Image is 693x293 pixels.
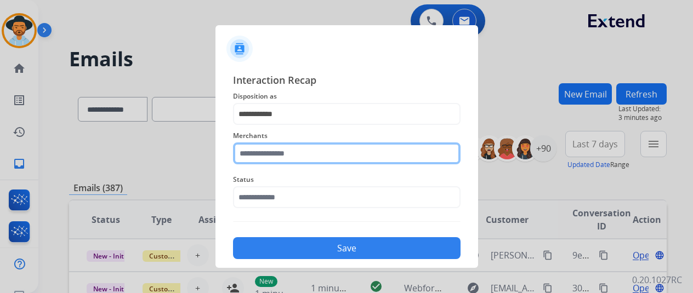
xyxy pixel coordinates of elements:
[233,90,461,103] span: Disposition as
[233,221,461,222] img: contact-recap-line.svg
[233,237,461,259] button: Save
[233,173,461,186] span: Status
[632,273,682,286] p: 0.20.1027RC
[226,36,253,62] img: contactIcon
[233,72,461,90] span: Interaction Recap
[233,129,461,142] span: Merchants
